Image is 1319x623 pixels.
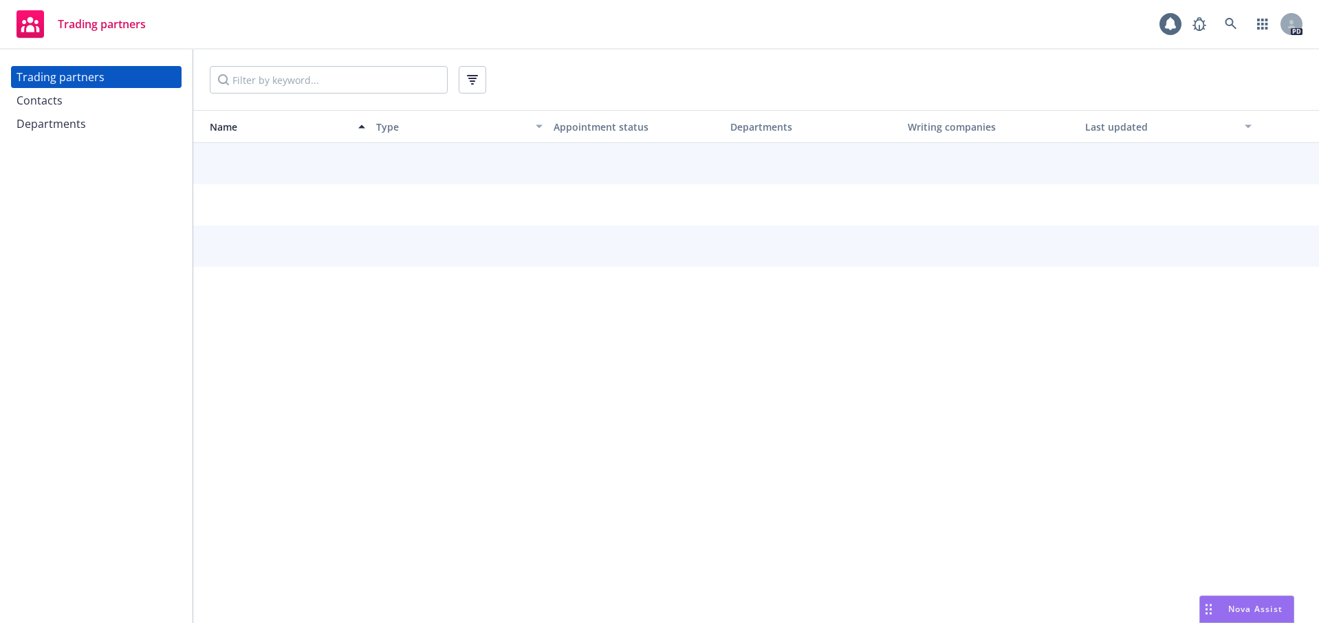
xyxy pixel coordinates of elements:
[1199,595,1294,623] button: Nova Assist
[1085,120,1236,134] div: Last updated
[58,19,146,30] span: Trading partners
[11,66,182,88] a: Trading partners
[1080,110,1257,143] button: Last updated
[199,120,350,134] div: Name
[193,110,371,143] button: Name
[371,110,548,143] button: Type
[11,113,182,135] a: Departments
[11,89,182,111] a: Contacts
[1217,10,1245,38] a: Search
[210,66,448,94] input: Filter by keyword...
[902,110,1080,143] button: Writing companies
[376,120,527,134] div: Type
[730,120,897,134] div: Departments
[17,66,105,88] div: Trading partners
[11,5,151,43] a: Trading partners
[554,120,720,134] div: Appointment status
[1186,10,1213,38] a: Report a Bug
[17,89,63,111] div: Contacts
[1200,596,1217,622] div: Drag to move
[17,113,86,135] div: Departments
[1249,10,1276,38] a: Switch app
[548,110,726,143] button: Appointment status
[908,120,1074,134] div: Writing companies
[725,110,902,143] button: Departments
[1228,603,1283,615] span: Nova Assist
